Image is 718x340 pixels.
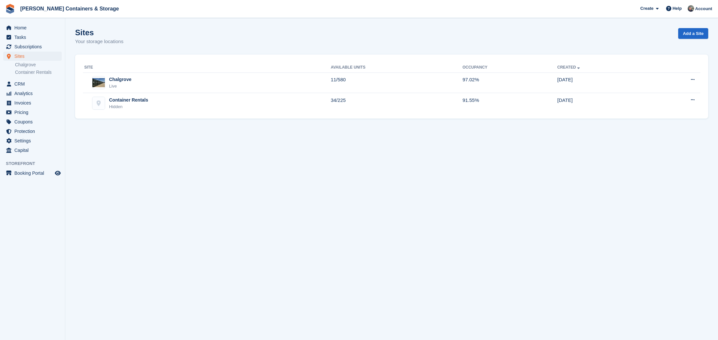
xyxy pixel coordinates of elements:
[109,97,148,104] div: Container Rentals
[3,23,62,32] a: menu
[14,33,54,42] span: Tasks
[14,136,54,145] span: Settings
[14,89,54,98] span: Analytics
[688,5,694,12] img: Adam Greenhalgh
[15,62,62,68] a: Chalgrove
[83,62,331,73] th: Site
[3,98,62,107] a: menu
[14,146,54,155] span: Capital
[3,146,62,155] a: menu
[15,69,62,75] a: Container Rentals
[14,169,54,178] span: Booking Portal
[462,62,557,73] th: Occupancy
[54,169,62,177] a: Preview store
[75,38,123,45] p: Your storage locations
[75,28,123,37] h1: Sites
[3,136,62,145] a: menu
[14,117,54,126] span: Coupons
[92,97,105,109] img: Container Rentals site image placeholder
[92,78,105,88] img: Image of Chalgrove site
[640,5,653,12] span: Create
[14,127,54,136] span: Protection
[3,89,62,98] a: menu
[557,65,581,70] a: Created
[695,6,712,12] span: Account
[14,52,54,61] span: Sites
[3,117,62,126] a: menu
[6,160,65,167] span: Storefront
[14,108,54,117] span: Pricing
[109,104,148,110] div: Hidden
[14,98,54,107] span: Invoices
[462,93,557,113] td: 91.55%
[18,3,121,14] a: [PERSON_NAME] Containers & Storage
[462,73,557,93] td: 97.02%
[557,93,648,113] td: [DATE]
[3,79,62,89] a: menu
[678,28,708,39] a: Add a Site
[14,23,54,32] span: Home
[5,4,15,14] img: stora-icon-8386f47178a22dfd0bd8f6a31ec36ba5ce8667c1dd55bd0f319d3a0aa187defe.svg
[331,62,462,73] th: Available Units
[109,83,131,89] div: Live
[673,5,682,12] span: Help
[14,79,54,89] span: CRM
[331,93,462,113] td: 34/225
[14,42,54,51] span: Subscriptions
[109,76,131,83] div: Chalgrove
[3,108,62,117] a: menu
[3,42,62,51] a: menu
[331,73,462,93] td: 11/580
[3,33,62,42] a: menu
[3,52,62,61] a: menu
[557,73,648,93] td: [DATE]
[3,169,62,178] a: menu
[3,127,62,136] a: menu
